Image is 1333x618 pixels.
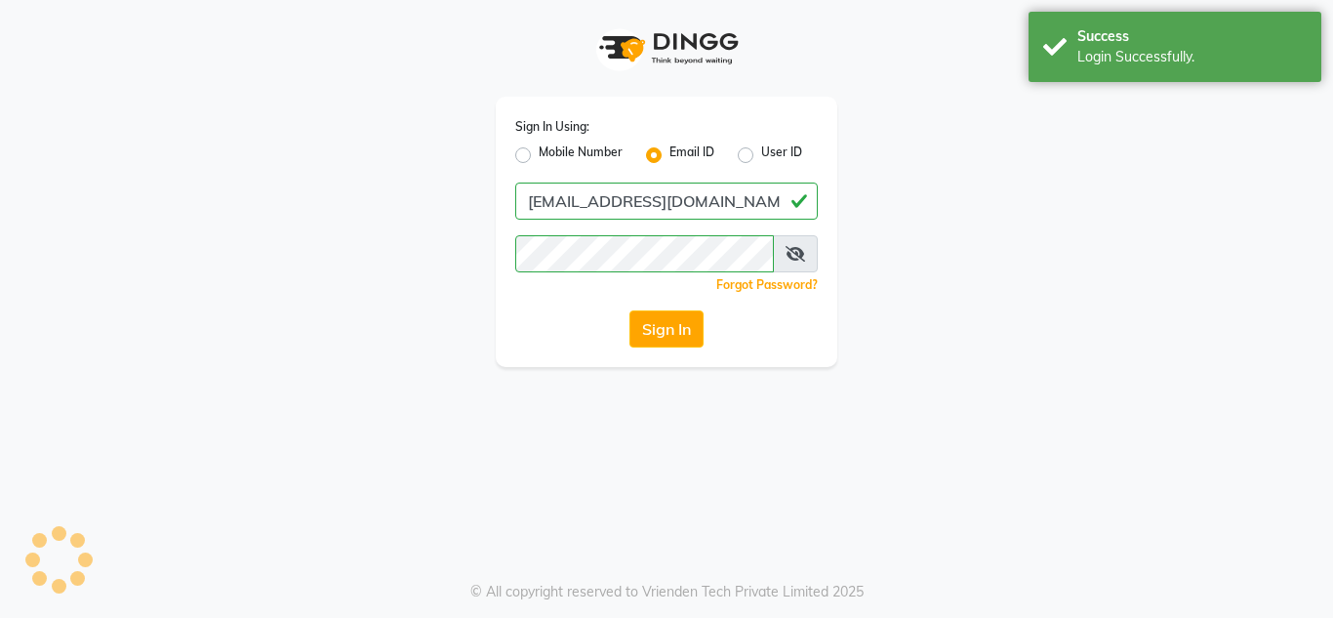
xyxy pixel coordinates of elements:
[669,144,714,167] label: Email ID
[515,235,774,272] input: Username
[515,183,818,220] input: Username
[1077,47,1307,67] div: Login Successfully.
[588,20,745,77] img: logo1.svg
[1077,26,1307,47] div: Success
[629,310,704,348] button: Sign In
[761,144,802,167] label: User ID
[539,144,623,167] label: Mobile Number
[716,277,818,292] a: Forgot Password?
[515,118,589,136] label: Sign In Using:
